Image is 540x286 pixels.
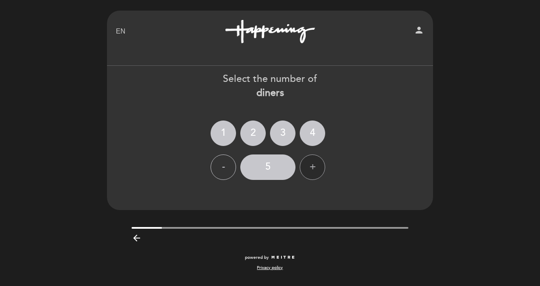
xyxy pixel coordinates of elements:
img: MEITRE [271,255,295,260]
div: + [300,154,325,180]
div: Select the number of [107,72,433,100]
i: person [414,25,424,35]
div: 4 [300,121,325,146]
div: 3 [270,121,295,146]
span: powered by [245,255,269,261]
b: diners [256,87,284,99]
a: Happening [GEOGRAPHIC_DATA][PERSON_NAME] [217,20,323,43]
div: 5 [240,154,295,180]
div: - [211,154,236,180]
a: Privacy policy [257,265,283,271]
i: arrow_backward [132,233,142,243]
a: powered by [245,255,295,261]
div: 2 [240,121,266,146]
button: person [414,25,424,38]
div: 1 [211,121,236,146]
